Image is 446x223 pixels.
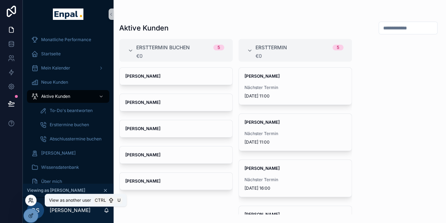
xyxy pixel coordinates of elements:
strong: [PERSON_NAME] [244,119,280,125]
span: Startseite [41,51,61,57]
a: Neue Kunden [27,76,109,89]
a: Abschlusstermine buchen [35,133,109,145]
span: Nächster Termin [244,85,346,90]
a: Monatliche Performance [27,33,109,46]
span: [DATE] 11:00 [244,139,346,145]
a: [PERSON_NAME] [119,120,233,138]
strong: [PERSON_NAME] [125,178,160,184]
span: Ersttermin [255,44,287,51]
a: Startseite [27,48,109,60]
span: Ersttermine buchen [50,122,89,128]
a: Wissensdatenbank [27,161,109,174]
span: Aktive Kunden [41,94,70,99]
strong: [PERSON_NAME] [244,166,280,171]
h1: Aktive Kunden [119,23,169,33]
div: 5 [218,45,220,50]
span: Monatliche Performance [41,37,91,43]
a: Ersttermine buchen [35,118,109,131]
a: Aktive Kunden [27,90,109,103]
span: View as another user [49,197,91,203]
span: Mein Kalender [41,65,70,71]
span: Ctrl [94,197,107,204]
span: Wissensdatenbank [41,165,79,170]
a: To-Do's beantworten [35,104,109,117]
span: Ersttermin buchen [136,44,190,51]
strong: [PERSON_NAME] [125,100,160,105]
a: [PERSON_NAME]Nächster Termin[DATE] 16:00 [238,160,352,197]
span: Viewing as [PERSON_NAME] [27,188,85,193]
div: €0 [255,53,343,59]
a: Über mich [27,175,109,188]
p: [PERSON_NAME] [50,207,90,214]
span: U [116,197,122,203]
a: Mein Kalender [27,62,109,74]
a: [PERSON_NAME]Nächster Termin[DATE] 11:00 [238,67,352,105]
span: Über mich [41,179,62,184]
a: [PERSON_NAME] [119,146,233,164]
div: €0 [136,53,224,59]
a: [PERSON_NAME] [119,67,233,85]
span: Abschlusstermine buchen [50,136,101,142]
span: [DATE] 16:00 [244,185,346,191]
strong: [PERSON_NAME] [125,73,160,79]
a: [PERSON_NAME] [27,147,109,160]
strong: [PERSON_NAME] [244,73,280,79]
span: To-Do's beantworten [50,108,93,113]
div: scrollable content [23,28,114,184]
span: [PERSON_NAME] [41,150,76,156]
a: [PERSON_NAME] [119,94,233,111]
a: [PERSON_NAME] [119,172,233,190]
span: Nächster Termin [244,131,346,136]
strong: [PERSON_NAME] [125,152,160,157]
strong: [PERSON_NAME] [125,126,160,131]
a: [PERSON_NAME]Nächster Termin[DATE] 11:00 [238,113,352,151]
strong: [PERSON_NAME] [244,212,280,217]
div: 5 [337,45,339,50]
img: App logo [53,9,83,20]
span: Neue Kunden [41,79,68,85]
span: Nächster Termin [244,177,346,183]
span: [DATE] 11:00 [244,93,346,99]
